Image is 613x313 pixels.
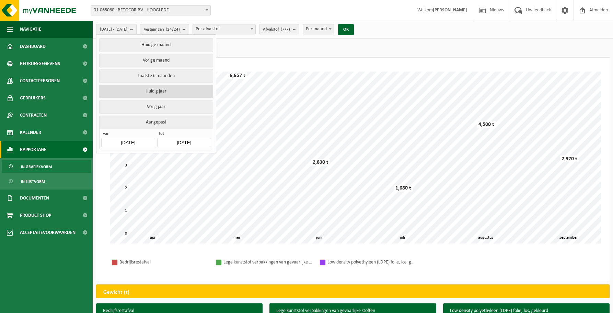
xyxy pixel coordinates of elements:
[21,160,52,173] span: In grafiekvorm
[99,85,213,98] button: Huidig jaar
[338,24,354,35] button: OK
[99,116,213,129] button: Aangepast
[281,27,290,32] count: (7/7)
[477,121,496,128] div: 4,500 t
[2,175,91,188] a: In lijstvorm
[20,89,46,107] span: Gebruikers
[99,100,213,114] button: Vorig jaar
[193,24,255,34] span: Per afvalstof
[20,124,41,141] span: Kalender
[20,224,76,241] span: Acceptatievoorwaarden
[20,107,47,124] span: Contracten
[303,24,334,34] span: Per maand
[119,258,209,267] div: Bedrijfsrestafval
[20,190,49,207] span: Documenten
[2,160,91,173] a: In grafiekvorm
[20,38,46,55] span: Dashboard
[99,69,213,83] button: Laatste 6 maanden
[99,54,213,67] button: Vorige maand
[394,185,413,192] div: 1,680 t
[144,24,180,35] span: Vestigingen
[327,258,417,267] div: Low density polyethyleen (LDPE) folie, los, gekleurd
[166,27,180,32] count: (24/24)
[99,38,213,52] button: Huidige maand
[311,159,330,166] div: 2,830 t
[96,24,137,34] button: [DATE] - [DATE]
[263,24,290,35] span: Afvalstof
[560,155,579,162] div: 2,970 t
[140,24,189,34] button: Vestigingen(24/24)
[96,285,136,300] h2: Gewicht (t)
[20,55,60,72] span: Bedrijfsgegevens
[21,175,45,188] span: In lijstvorm
[228,72,247,79] div: 6,657 t
[20,207,51,224] span: Product Shop
[259,24,299,34] button: Afvalstof(7/7)
[433,8,467,13] strong: [PERSON_NAME]
[91,6,210,15] span: 01-065060 - BETOCOR BV - HOOGLEDE
[20,21,41,38] span: Navigatie
[20,141,46,158] span: Rapportage
[20,72,60,89] span: Contactpersonen
[157,131,211,138] span: tot
[223,258,313,267] div: Lege kunststof verpakkingen van gevaarlijke stoffen
[101,131,155,138] span: van
[100,24,127,35] span: [DATE] - [DATE]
